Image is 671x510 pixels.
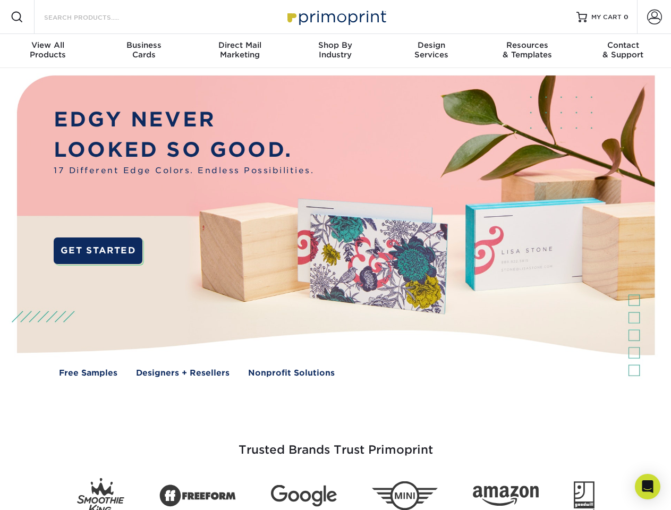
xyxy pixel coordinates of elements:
span: Shop By [287,40,383,50]
iframe: Google Customer Reviews [3,478,90,506]
span: Resources [479,40,575,50]
img: Amazon [473,486,539,506]
div: Services [384,40,479,59]
span: MY CART [591,13,622,22]
img: Goodwill [574,481,594,510]
a: Shop ByIndustry [287,34,383,68]
img: Google [271,485,337,507]
a: Nonprofit Solutions [248,367,335,379]
a: Direct MailMarketing [192,34,287,68]
span: Business [96,40,191,50]
div: Open Intercom Messenger [635,474,660,499]
a: Free Samples [59,367,117,379]
div: Marketing [192,40,287,59]
img: Primoprint [283,5,389,28]
p: LOOKED SO GOOD. [54,135,314,165]
span: Design [384,40,479,50]
span: Contact [575,40,671,50]
p: EDGY NEVER [54,105,314,135]
a: DesignServices [384,34,479,68]
a: GET STARTED [54,237,142,264]
div: & Templates [479,40,575,59]
span: Direct Mail [192,40,287,50]
div: & Support [575,40,671,59]
a: Contact& Support [575,34,671,68]
input: SEARCH PRODUCTS..... [43,11,147,23]
div: Cards [96,40,191,59]
a: BusinessCards [96,34,191,68]
span: 17 Different Edge Colors. Endless Possibilities. [54,165,314,177]
span: 0 [624,13,628,21]
h3: Trusted Brands Trust Primoprint [25,418,647,470]
div: Industry [287,40,383,59]
a: Designers + Resellers [136,367,230,379]
a: Resources& Templates [479,34,575,68]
